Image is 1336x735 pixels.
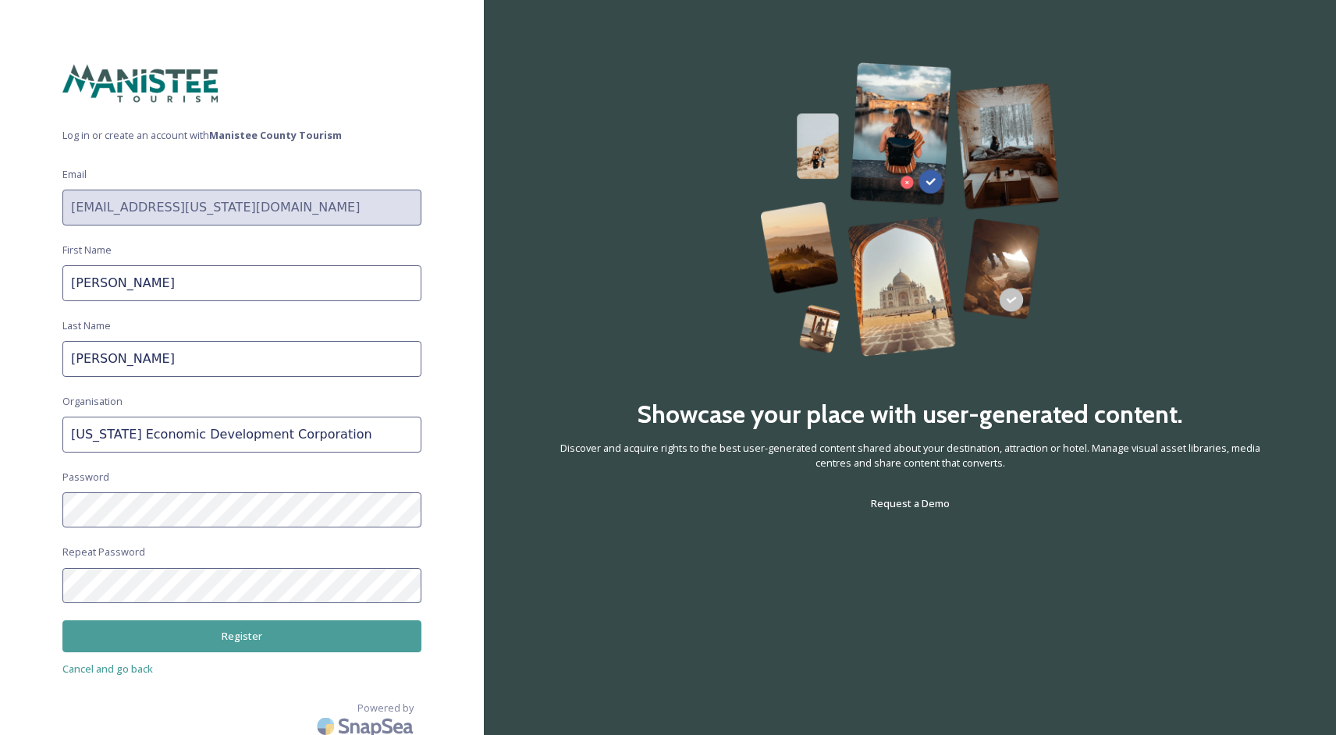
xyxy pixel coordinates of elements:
[62,243,112,257] span: First Name
[546,441,1274,470] span: Discover and acquire rights to the best user-generated content shared about your destination, att...
[62,545,145,559] span: Repeat Password
[637,396,1183,433] h2: Showcase your place with user-generated content.
[871,494,950,513] a: Request a Demo
[62,341,421,377] input: Doe
[62,128,421,143] span: Log in or create an account with
[62,190,421,225] input: john.doe@snapsea.io
[62,620,421,652] button: Register
[871,496,950,510] span: Request a Demo
[62,62,219,105] img: manisteetourism-webheader.png
[62,470,109,485] span: Password
[62,417,421,453] input: Acme Inc
[62,167,87,182] span: Email
[760,62,1060,357] img: 63b42ca75bacad526042e722_Group%20154-p-800.png
[62,318,111,333] span: Last Name
[62,265,421,301] input: John
[62,662,153,676] span: Cancel and go back
[357,701,414,715] span: Powered by
[209,128,342,142] strong: Manistee County Tourism
[62,394,123,409] span: Organisation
